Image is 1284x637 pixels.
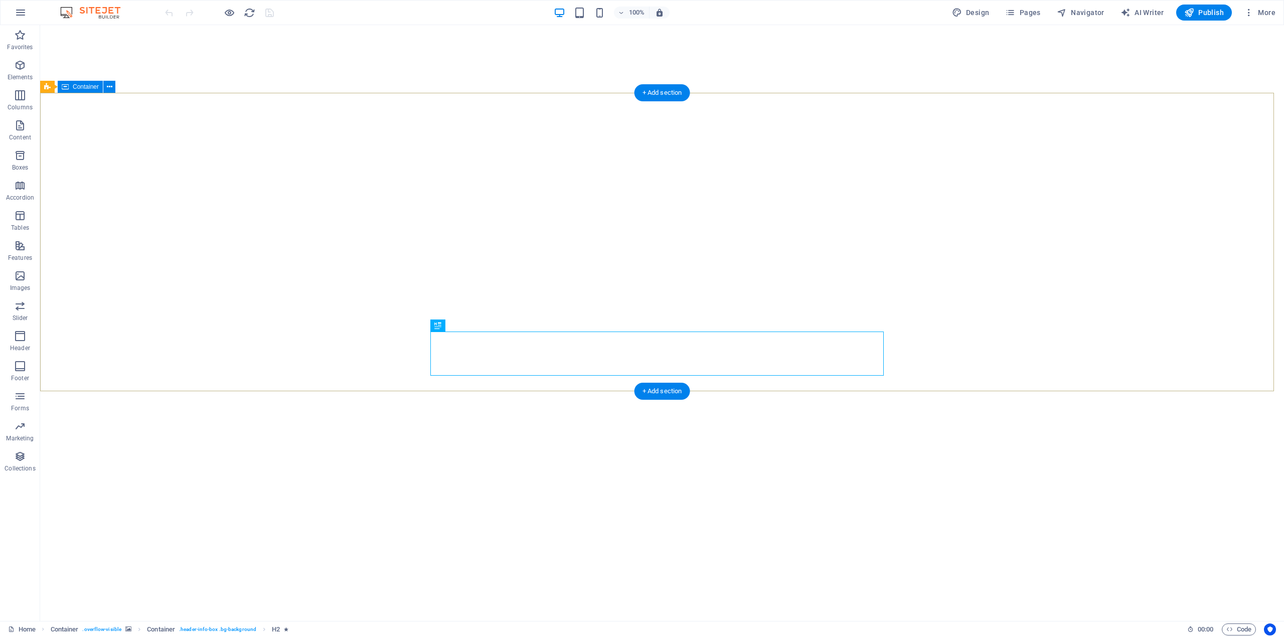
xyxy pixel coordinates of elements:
[1001,5,1044,21] button: Pages
[73,84,99,90] span: Container
[11,404,29,412] p: Forms
[1198,623,1213,635] span: 00 00
[8,103,33,111] p: Columns
[1057,8,1104,18] span: Navigator
[284,626,288,632] i: Element contains an animation
[1120,8,1164,18] span: AI Writer
[8,623,36,635] a: Click to cancel selection. Double-click to open Pages
[223,7,235,19] button: Click here to leave preview mode and continue editing
[629,7,645,19] h6: 100%
[8,254,32,262] p: Features
[952,8,990,18] span: Design
[1053,5,1108,21] button: Navigator
[1005,8,1040,18] span: Pages
[244,7,255,19] i: Reload page
[13,314,28,322] p: Slider
[82,623,121,635] span: . overflow-visible
[147,623,175,635] span: Click to select. Double-click to edit
[58,7,133,19] img: Editor Logo
[1226,623,1251,635] span: Code
[272,623,280,635] span: Click to select. Double-click to edit
[125,626,131,632] i: This element contains a background
[634,383,690,400] div: + Add section
[1205,625,1206,633] span: :
[6,434,34,442] p: Marketing
[9,133,31,141] p: Content
[10,284,31,292] p: Images
[1222,623,1256,635] button: Code
[1176,5,1232,21] button: Publish
[5,464,35,472] p: Collections
[948,5,994,21] button: Design
[11,224,29,232] p: Tables
[10,344,30,352] p: Header
[51,623,79,635] span: Click to select. Double-click to edit
[1184,8,1224,18] span: Publish
[1264,623,1276,635] button: Usercentrics
[179,623,256,635] span: . header-info-box .bg-background
[1116,5,1168,21] button: AI Writer
[12,164,29,172] p: Boxes
[1244,8,1275,18] span: More
[614,7,650,19] button: 100%
[51,623,289,635] nav: breadcrumb
[948,5,994,21] div: Design (Ctrl+Alt+Y)
[655,8,664,17] i: On resize automatically adjust zoom level to fit chosen device.
[634,84,690,101] div: + Add section
[243,7,255,19] button: reload
[7,43,33,51] p: Favorites
[6,194,34,202] p: Accordion
[11,374,29,382] p: Footer
[1187,623,1214,635] h6: Session time
[1240,5,1279,21] button: More
[8,73,33,81] p: Elements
